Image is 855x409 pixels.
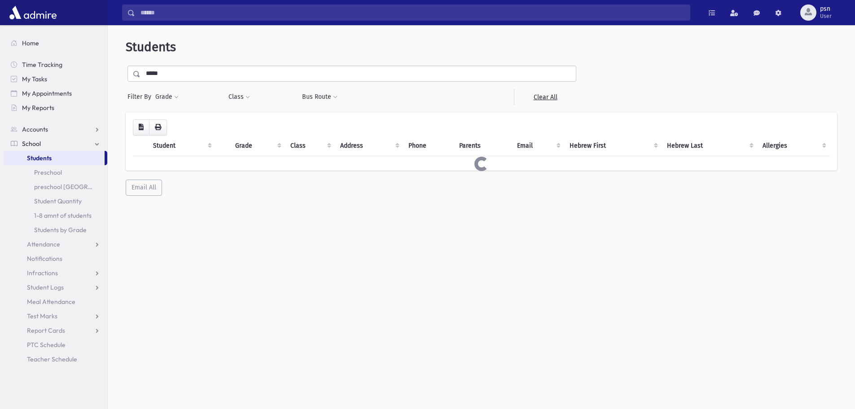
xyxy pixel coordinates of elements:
[4,151,105,165] a: Students
[820,5,832,13] span: psn
[155,89,179,105] button: Grade
[22,75,47,83] span: My Tasks
[27,341,66,349] span: PTC Schedule
[27,154,52,162] span: Students
[454,136,512,156] th: Parents
[27,269,58,277] span: Infractions
[230,136,285,156] th: Grade
[27,298,75,306] span: Meal Attendance
[4,180,107,194] a: preschool [GEOGRAPHIC_DATA]
[4,165,107,180] a: Preschool
[126,40,176,54] span: Students
[335,136,403,156] th: Address
[512,136,564,156] th: Email
[133,119,149,136] button: CSV
[4,251,107,266] a: Notifications
[820,13,832,20] span: User
[514,89,576,105] a: Clear All
[27,240,60,248] span: Attendance
[302,89,338,105] button: Bus Route
[22,125,48,133] span: Accounts
[4,323,107,338] a: Report Cards
[27,326,65,334] span: Report Cards
[403,136,454,156] th: Phone
[4,122,107,136] a: Accounts
[27,255,62,263] span: Notifications
[135,4,690,21] input: Search
[4,266,107,280] a: Infractions
[27,355,77,363] span: Teacher Schedule
[285,136,335,156] th: Class
[22,89,72,97] span: My Appointments
[4,57,107,72] a: Time Tracking
[126,180,162,196] button: Email All
[22,61,62,69] span: Time Tracking
[7,4,59,22] img: AdmirePro
[4,338,107,352] a: PTC Schedule
[4,223,107,237] a: Students by Grade
[22,104,54,112] span: My Reports
[4,309,107,323] a: Test Marks
[564,136,661,156] th: Hebrew First
[27,283,64,291] span: Student Logs
[148,136,215,156] th: Student
[4,86,107,101] a: My Appointments
[127,92,155,101] span: Filter By
[4,352,107,366] a: Teacher Schedule
[4,194,107,208] a: Student Quantity
[757,136,830,156] th: Allergies
[4,101,107,115] a: My Reports
[228,89,250,105] button: Class
[662,136,758,156] th: Hebrew Last
[22,39,39,47] span: Home
[22,140,41,148] span: School
[27,312,57,320] span: Test Marks
[4,136,107,151] a: School
[4,72,107,86] a: My Tasks
[4,295,107,309] a: Meal Attendance
[4,208,107,223] a: 1-8 amnt of students
[4,36,107,50] a: Home
[149,119,167,136] button: Print
[4,280,107,295] a: Student Logs
[4,237,107,251] a: Attendance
